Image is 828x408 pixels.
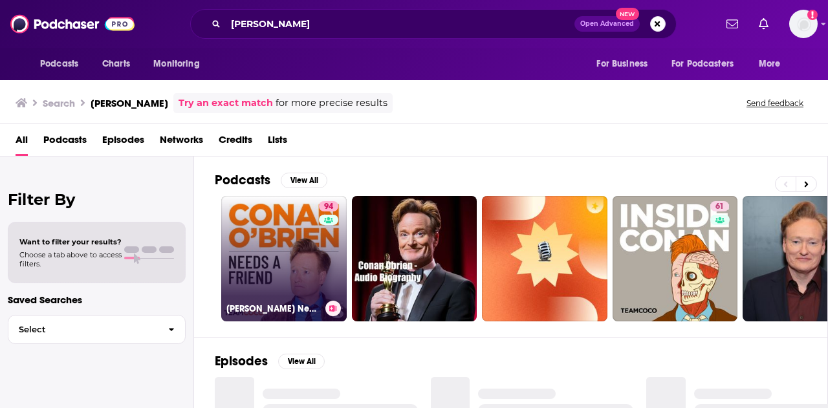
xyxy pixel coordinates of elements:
h3: [PERSON_NAME] [91,97,168,109]
img: User Profile [789,10,818,38]
a: Credits [219,129,252,156]
img: Podchaser - Follow, Share and Rate Podcasts [10,12,135,36]
span: Logged in as SarahCBreivogel [789,10,818,38]
h3: Search [43,97,75,109]
div: Search podcasts, credits, & more... [190,9,677,39]
a: 61 [710,201,729,211]
h3: [PERSON_NAME] Needs A Friend [226,303,320,314]
span: For Podcasters [671,55,734,73]
a: EpisodesView All [215,353,325,369]
svg: Add a profile image [807,10,818,20]
a: 94[PERSON_NAME] Needs A Friend [221,196,347,321]
button: Show profile menu [789,10,818,38]
span: 94 [324,200,333,213]
a: Try an exact match [179,96,273,111]
h2: Filter By [8,190,186,209]
a: Lists [268,129,287,156]
span: Want to filter your results? [19,237,122,246]
span: More [759,55,781,73]
a: Show notifications dropdown [721,13,743,35]
a: PodcastsView All [215,172,327,188]
a: 61 [613,196,738,321]
span: Select [8,325,158,334]
button: View All [281,173,327,188]
h2: Podcasts [215,172,270,188]
button: open menu [587,52,664,76]
button: open menu [663,52,752,76]
a: 94 [319,201,338,211]
a: Podcasts [43,129,87,156]
span: New [616,8,639,20]
span: Podcasts [40,55,78,73]
span: Open Advanced [580,21,634,27]
button: Select [8,315,186,344]
button: Send feedback [743,98,807,109]
a: Show notifications dropdown [754,13,774,35]
h2: Episodes [215,353,268,369]
p: Saved Searches [8,294,186,306]
button: Open AdvancedNew [574,16,640,32]
span: Monitoring [153,55,199,73]
span: for more precise results [276,96,387,111]
input: Search podcasts, credits, & more... [226,14,574,34]
a: All [16,129,28,156]
span: Charts [102,55,130,73]
button: open menu [750,52,797,76]
button: open menu [144,52,216,76]
button: open menu [31,52,95,76]
a: Networks [160,129,203,156]
span: Choose a tab above to access filters. [19,250,122,268]
button: View All [278,354,325,369]
a: Charts [94,52,138,76]
a: Episodes [102,129,144,156]
span: 61 [715,200,724,213]
span: For Business [596,55,648,73]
